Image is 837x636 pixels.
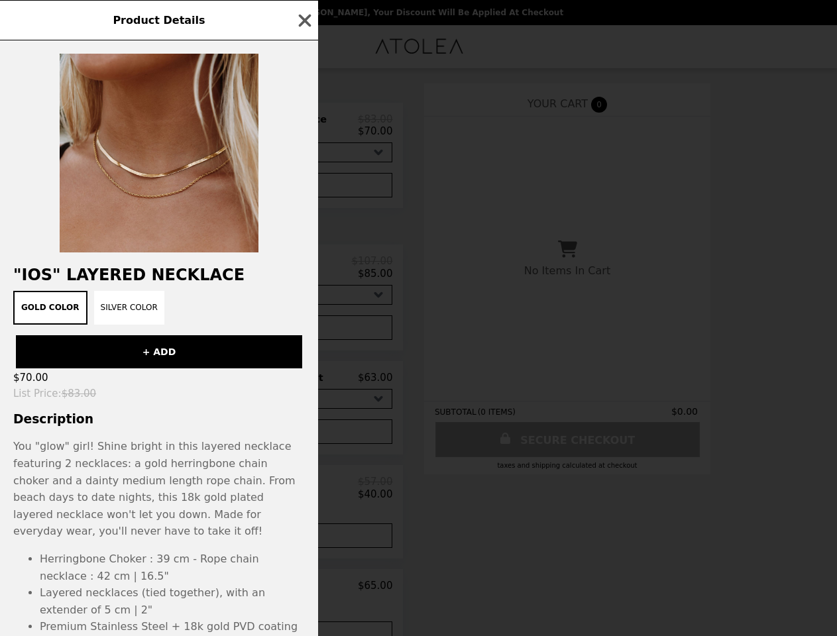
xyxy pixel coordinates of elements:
[113,14,205,26] span: Product Details
[13,440,291,486] span: You "glow" girl! Shine bright in this layered necklace featuring 2 necklaces: a gold herringbone ...
[60,54,258,252] img: Gold Color
[94,291,164,325] button: Silver Color
[40,618,305,635] li: Premium Stainless Steel + 18k gold PVD coating
[13,291,87,325] button: Gold Color
[40,584,305,618] li: Layered necklaces (tied together), with an extender of 5 cm | 2"
[16,335,302,368] button: + ADD
[40,551,305,584] li: Herringbone Choker : 39 cm - Rope chain necklace : 42 cm | 16.5"
[62,388,97,399] span: $83.00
